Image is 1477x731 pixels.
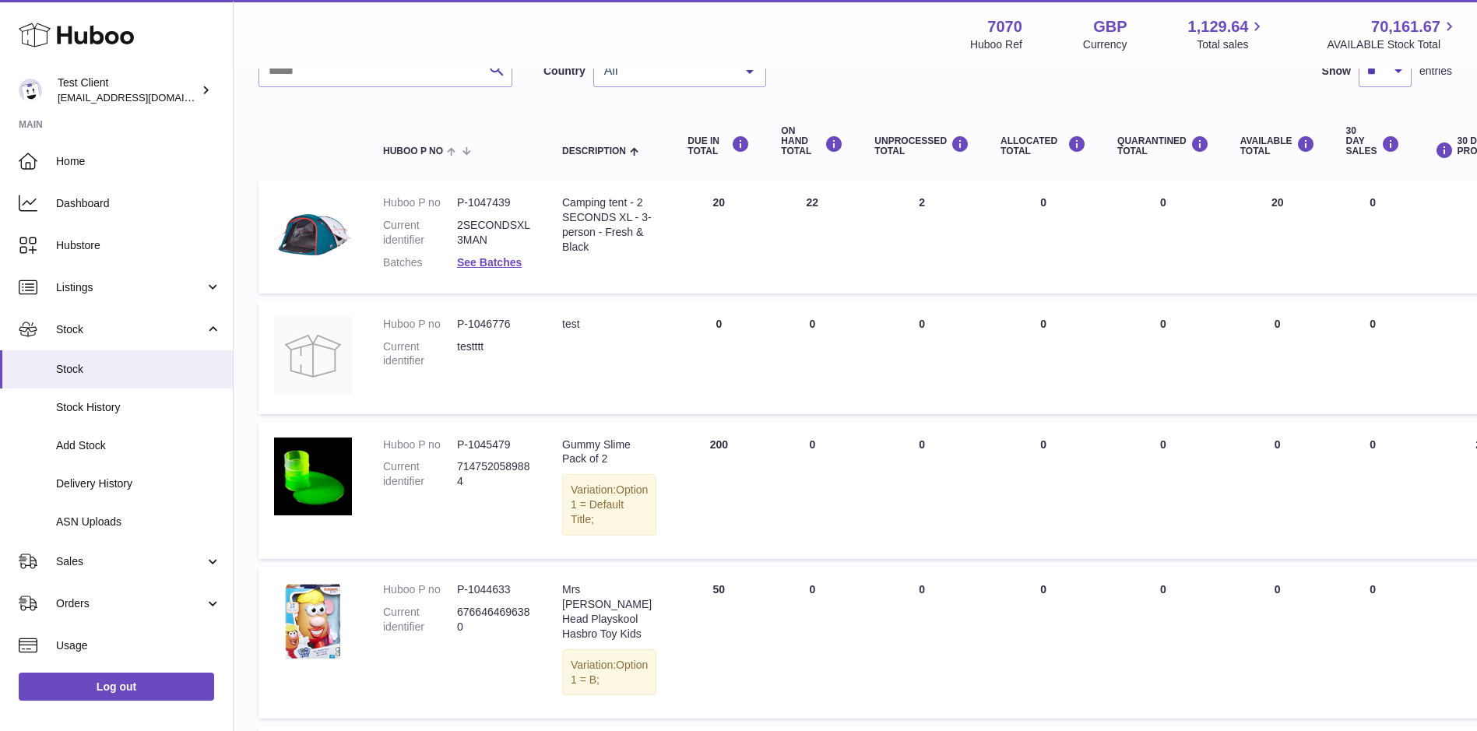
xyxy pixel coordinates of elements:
dd: P-1047439 [457,195,531,210]
span: 0 [1160,438,1166,451]
td: 0 [859,567,985,719]
img: product image [274,438,352,515]
div: 30 DAY SALES [1346,126,1400,157]
td: 0 [985,422,1102,559]
span: AVAILABLE Stock Total [1327,37,1458,52]
span: Huboo P no [383,146,443,156]
div: AVAILABLE Total [1240,135,1315,156]
div: ON HAND Total [781,126,843,157]
dd: P-1046776 [457,317,531,332]
div: test [562,317,656,332]
dd: 7147520589884 [457,459,531,489]
td: 0 [672,301,765,414]
td: 2 [859,180,985,293]
a: 70,161.67 AVAILABLE Stock Total [1327,16,1458,52]
td: 0 [1225,422,1331,559]
td: 22 [765,180,859,293]
td: 50 [672,567,765,719]
td: 20 [672,180,765,293]
img: product image [274,317,352,395]
span: Hubstore [56,238,221,253]
dd: P-1044633 [457,582,531,597]
div: Camping tent - 2 SECONDS XL - 3-person - Fresh & Black [562,195,656,255]
td: 0 [1225,567,1331,719]
div: ALLOCATED Total [1000,135,1086,156]
div: Mrs [PERSON_NAME] Head Playskool Hasbro Toy Kids [562,582,656,641]
span: Option 1 = B; [571,659,648,686]
div: UNPROCESSED Total [874,135,969,156]
dt: Current identifier [383,605,457,634]
span: Option 1 = Default Title; [571,483,648,525]
td: 0 [985,180,1102,293]
span: 0 [1160,196,1166,209]
span: Stock [56,362,221,377]
td: 0 [1225,301,1331,414]
a: See Batches [457,256,522,269]
span: 0 [1160,583,1166,596]
span: Description [562,146,626,156]
dt: Huboo P no [383,582,457,597]
span: [EMAIL_ADDRESS][DOMAIN_NAME] [58,91,229,104]
div: Variation: [562,474,656,536]
label: Show [1322,64,1351,79]
img: product image [274,582,352,660]
span: All [600,63,734,79]
span: Home [56,154,221,169]
span: entries [1419,64,1452,79]
div: Variation: [562,649,656,696]
td: 0 [1331,180,1415,293]
span: ASN Uploads [56,515,221,529]
span: Listings [56,280,205,295]
dt: Current identifier [383,218,457,248]
span: Total sales [1197,37,1266,52]
div: DUE IN TOTAL [688,135,750,156]
td: 0 [765,301,859,414]
dd: 6766464696380 [457,605,531,634]
div: Currency [1083,37,1127,52]
div: Huboo Ref [970,37,1022,52]
span: 1,129.64 [1188,16,1249,37]
dt: Huboo P no [383,317,457,332]
td: 0 [985,567,1102,719]
dd: P-1045479 [457,438,531,452]
a: 1,129.64 Total sales [1188,16,1267,52]
td: 20 [1225,180,1331,293]
span: 0 [1160,318,1166,330]
td: 0 [859,301,985,414]
strong: GBP [1093,16,1127,37]
span: Usage [56,638,221,653]
label: Country [543,64,586,79]
td: 0 [765,422,859,559]
dt: Batches [383,255,457,270]
dd: testttt [457,339,531,369]
a: Log out [19,673,214,701]
td: 0 [1331,422,1415,559]
span: Orders [56,596,205,611]
img: internalAdmin-7070@internal.huboo.com [19,79,42,102]
span: Dashboard [56,196,221,211]
span: Stock [56,322,205,337]
dt: Huboo P no [383,195,457,210]
div: Test Client [58,76,198,105]
div: QUARANTINED Total [1117,135,1209,156]
span: 70,161.67 [1371,16,1440,37]
span: Sales [56,554,205,569]
strong: 7070 [987,16,1022,37]
td: 0 [859,422,985,559]
td: 0 [1331,567,1415,719]
div: Gummy Slime Pack of 2 [562,438,656,467]
td: 200 [672,422,765,559]
span: Add Stock [56,438,221,453]
td: 0 [1331,301,1415,414]
span: Delivery History [56,476,221,491]
dd: 2SECONDSXL3MAN [457,218,531,248]
span: Stock History [56,400,221,415]
dt: Current identifier [383,339,457,369]
td: 0 [765,567,859,719]
dt: Huboo P no [383,438,457,452]
img: product image [274,195,352,273]
dt: Current identifier [383,459,457,489]
td: 0 [985,301,1102,414]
